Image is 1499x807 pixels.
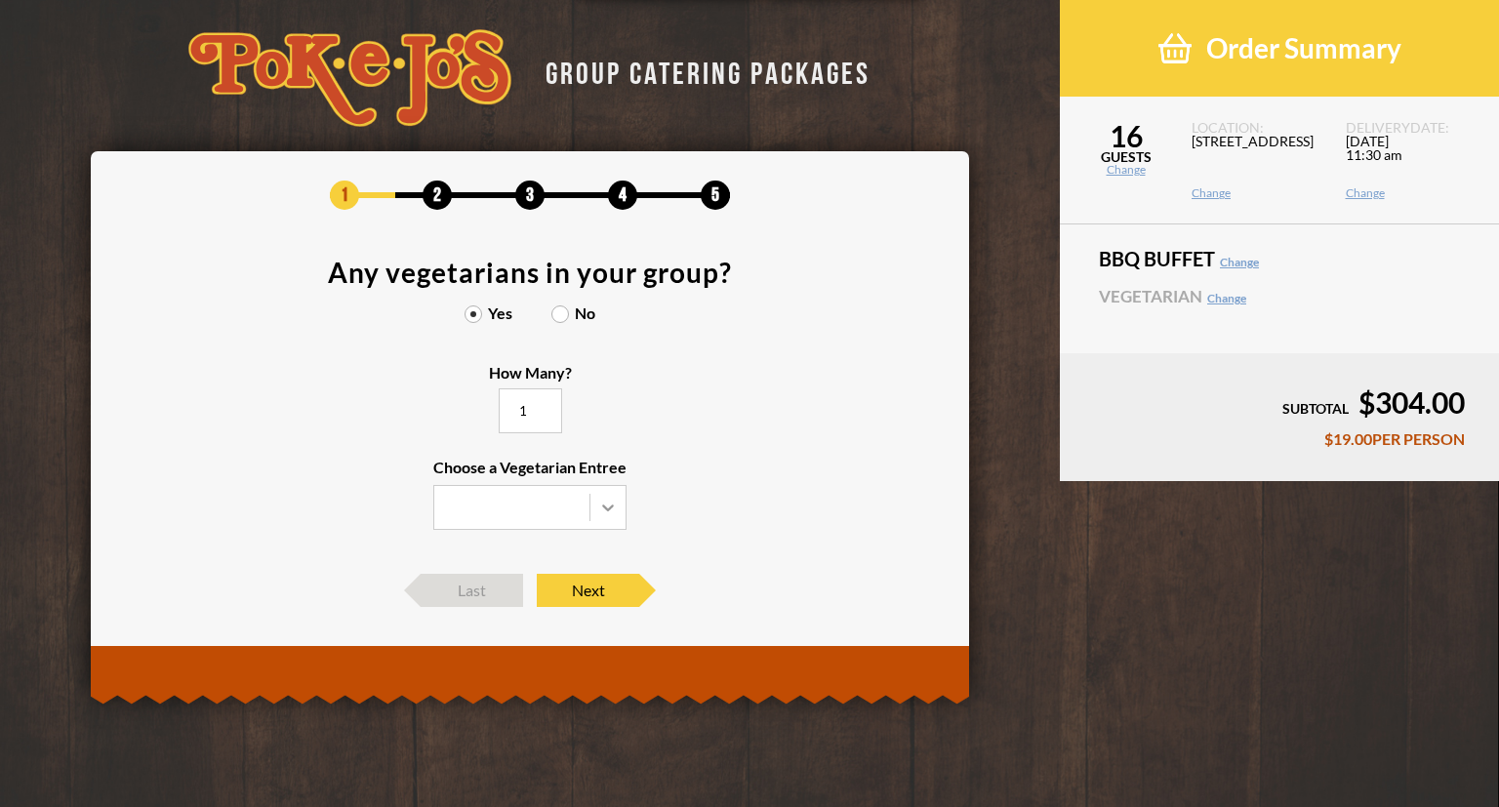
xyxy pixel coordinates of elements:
span: SUBTOTAL [1282,400,1349,417]
div: GROUP CATERING PACKAGES [531,51,871,89]
label: Choose a Vegetarian Entree [433,460,627,530]
label: No [551,305,595,321]
span: Last [421,574,523,607]
span: 3 [515,181,545,210]
input: How Many? [499,388,562,433]
span: BBQ Buffet [1099,249,1460,268]
span: Order Summary [1206,31,1401,65]
a: Change [1220,255,1259,269]
img: shopping-basket-3cad201a.png [1158,31,1192,65]
div: $19.00 PER PERSON [1094,431,1465,447]
a: Change [1346,187,1476,199]
a: Change [1060,164,1192,176]
span: LOCATION: [1192,121,1321,135]
span: [DATE] 11:30 am [1346,135,1476,187]
div: Any vegetarians in your group? [328,259,732,286]
span: [STREET_ADDRESS] [1192,135,1321,187]
span: GUESTS [1060,150,1192,164]
span: 16 [1060,121,1192,150]
a: Change [1207,291,1246,305]
span: Next [537,574,639,607]
img: logo-34603ddf.svg [188,29,511,127]
label: Yes [465,305,512,321]
span: 2 [423,181,452,210]
a: Change [1192,187,1321,199]
span: DELIVERY DATE: [1346,121,1476,135]
span: 1 [330,181,359,210]
label: How Many? [489,365,572,435]
span: 5 [701,181,730,210]
span: Vegetarian [1099,288,1460,304]
span: 4 [608,181,637,210]
div: $304.00 [1094,387,1465,417]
